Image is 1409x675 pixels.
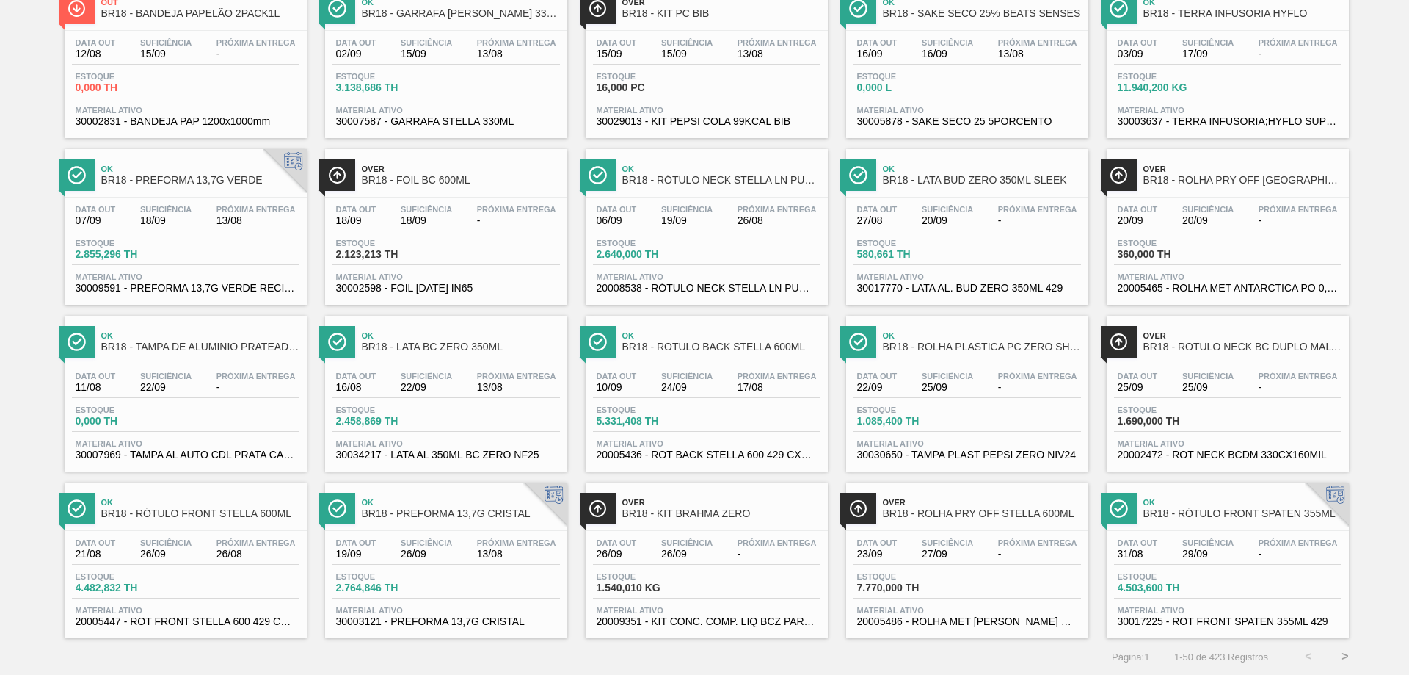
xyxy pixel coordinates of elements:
span: 20/09 [1182,215,1234,226]
span: 02/09 [336,48,376,59]
span: 26/08 [738,215,817,226]
span: 30017770 - LATA AL. BUD ZERO 350ML 429 [857,283,1077,294]
span: Data out [597,538,637,547]
img: Ícone [68,499,86,518]
span: Data out [1118,38,1158,47]
span: Ok [362,331,560,340]
span: 20/09 [1118,215,1158,226]
span: Próxima Entrega [738,372,817,380]
img: Ícone [68,333,86,351]
span: Estoque [76,405,178,414]
span: Próxima Entrega [477,38,556,47]
span: 20005447 - ROT FRONT STELLA 600 429 CX48MIL [76,616,296,627]
span: Estoque [597,72,699,81]
span: 2.123,213 TH [336,249,439,260]
span: 16/08 [336,382,376,393]
span: Material ativo [336,106,556,115]
button: > [1327,638,1364,675]
span: Data out [336,538,376,547]
span: BR18 - GARRAFA VIDRO STELLA 330ML [362,8,560,19]
span: 2.855,296 TH [76,249,178,260]
span: Ok [362,498,560,507]
span: Estoque [597,572,699,581]
span: Próxima Entrega [738,38,817,47]
span: Suficiência [140,372,192,380]
img: Ícone [589,333,607,351]
span: Material ativo [597,272,817,281]
span: Data out [597,205,637,214]
span: Over [362,165,560,173]
span: Estoque [1118,72,1220,81]
span: Data out [336,372,376,380]
span: Data out [76,372,116,380]
span: 13/08 [477,382,556,393]
span: Material ativo [76,272,296,281]
a: ÍconeOverBR18 - KIT BRAHMA ZEROData out26/09Suficiência26/09Próxima Entrega-Estoque1.540,010 KGMa... [575,472,835,638]
span: Estoque [597,405,699,414]
span: 22/09 [857,382,898,393]
span: Estoque [857,72,960,81]
img: Ícone [328,333,346,351]
span: Suficiência [140,538,192,547]
a: ÍconeOkBR18 - RÓTULO FRONT STELLA 600MLData out21/08Suficiência26/09Próxima Entrega26/08Estoque4.... [54,472,314,638]
span: BR18 - RÓTULO FRONT SPATEN 355ML [1143,508,1341,519]
span: 20005486 - ROLHA MET STELLA ARTOIS PO 0,19 [857,616,1077,627]
span: 20005436 - ROT BACK STELLA 600 429 CX40MIL [597,450,817,461]
span: 0,000 TH [76,82,178,93]
span: Estoque [597,239,699,248]
span: Suficiência [1182,205,1234,214]
span: Próxima Entrega [998,38,1077,47]
span: Próxima Entrega [1259,372,1338,380]
img: Ícone [328,499,346,518]
span: Over [883,498,1081,507]
span: 1 - 50 de 423 Registros [1171,651,1268,663]
img: Ícone [849,499,867,518]
span: BR18 - BANDEJA PAPELÃO 2PACK1L [101,8,299,19]
span: Suficiência [401,205,452,214]
a: ÍconeOverBR18 - ROLHA PRY OFF [GEOGRAPHIC_DATA] 300MLData out20/09Suficiência20/09Próxima Entrega... [1096,138,1356,305]
span: 30003637 - TERRA INFUSORIA;HYFLO SUPER CEL [1118,116,1338,127]
span: Próxima Entrega [477,538,556,547]
span: 2.640,000 TH [597,249,699,260]
span: 19/09 [336,549,376,560]
span: Suficiência [401,538,452,547]
img: Ícone [68,166,86,184]
span: Ok [101,498,299,507]
span: 25/09 [1182,382,1234,393]
span: 24/09 [661,382,713,393]
span: Próxima Entrega [998,372,1077,380]
span: Data out [76,205,116,214]
span: 15/09 [661,48,713,59]
span: Página : 1 [1112,651,1149,663]
span: 19/09 [661,215,713,226]
span: Material ativo [597,439,817,448]
img: Ícone [589,166,607,184]
span: 26/09 [661,549,713,560]
span: Suficiência [661,38,713,47]
span: Suficiência [1182,538,1234,547]
span: 20005465 - ROLHA MET ANTARCTICA PO 0,19 [1118,283,1338,294]
span: Suficiência [140,38,192,47]
span: Data out [1118,538,1158,547]
span: 4.482,832 TH [76,582,178,593]
span: Próxima Entrega [1259,538,1338,547]
span: 30007969 - TAMPA AL AUTO CDL PRATA CANPACK [76,450,296,461]
span: BR18 - PREFORMA 13,7G VERDE [101,175,299,186]
span: 26/08 [216,549,296,560]
span: Data out [857,38,898,47]
span: 2.764,846 TH [336,582,439,593]
span: 20009351 - KIT CONC. COMP. LIQ BCZ PARTE A ABI6041: [597,616,817,627]
span: 27/09 [922,549,973,560]
span: 0,000 L [857,82,960,93]
span: Material ativo [1118,439,1338,448]
span: Material ativo [857,272,1077,281]
span: Estoque [336,572,439,581]
span: - [477,215,556,226]
a: ÍconeOkBR18 - ROLHA PLÁSTICA PC ZERO SHORTData out22/09Suficiência25/09Próxima Entrega-Estoque1.0... [835,305,1096,472]
span: 23/09 [857,549,898,560]
span: 15/09 [140,48,192,59]
span: - [1259,48,1338,59]
span: 7.770,000 TH [857,582,960,593]
span: BR18 - KIT PC BIB [622,8,820,19]
span: BR18 - ROLHA PLÁSTICA PC ZERO SHORT [883,342,1081,353]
